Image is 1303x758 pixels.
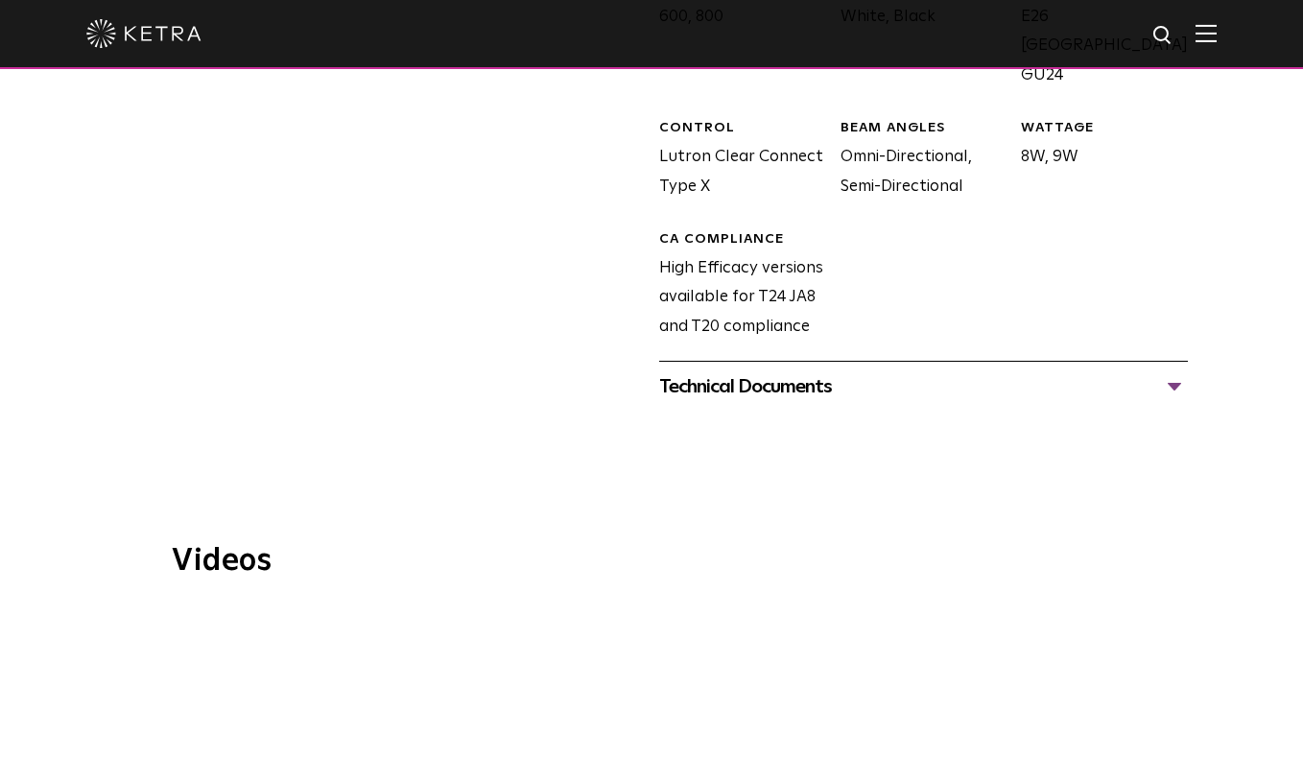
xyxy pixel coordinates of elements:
div: High Efficacy versions available for T24 JA8 and T20 compliance [645,230,826,342]
div: CA Compliance [659,230,826,249]
div: Technical Documents [659,371,1188,402]
img: Hamburger%20Nav.svg [1196,24,1217,42]
img: search icon [1151,24,1175,48]
div: 8W, 9W [1007,119,1188,201]
div: WATTAGE [1021,119,1188,138]
div: BEAM ANGLES [841,119,1007,138]
div: Omni-Directional, Semi-Directional [826,119,1007,201]
div: CONTROL [659,119,826,138]
img: ketra-logo-2019-white [86,19,201,48]
div: Lutron Clear Connect Type X [645,119,826,201]
h3: Videos [172,546,1131,577]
